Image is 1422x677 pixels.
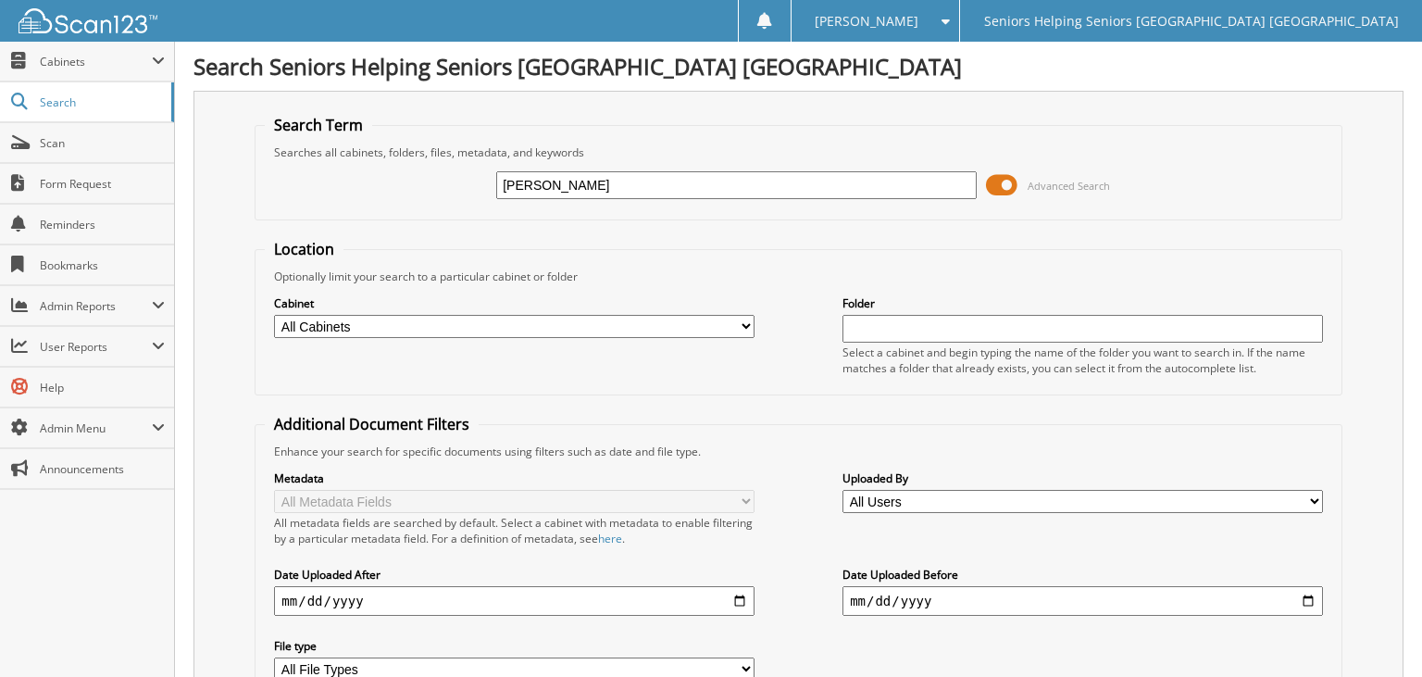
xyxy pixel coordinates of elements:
[265,444,1331,459] div: Enhance your search for specific documents using filters such as date and file type.
[1329,588,1422,677] iframe: Chat Widget
[40,461,165,477] span: Announcements
[40,420,152,436] span: Admin Menu
[598,531,622,546] a: here
[274,295,755,311] label: Cabinet
[815,16,918,27] span: [PERSON_NAME]
[40,339,152,355] span: User Reports
[842,470,1323,486] label: Uploaded By
[40,54,152,69] span: Cabinets
[274,470,755,486] label: Metadata
[1028,179,1110,193] span: Advanced Search
[265,144,1331,160] div: Searches all cabinets, folders, files, metadata, and keywords
[842,586,1323,616] input: end
[274,638,755,654] label: File type
[265,239,343,259] legend: Location
[274,586,755,616] input: start
[842,295,1323,311] label: Folder
[40,380,165,395] span: Help
[274,567,755,583] label: Date Uploaded After
[984,16,1399,27] span: Seniors Helping Seniors [GEOGRAPHIC_DATA] [GEOGRAPHIC_DATA]
[842,567,1323,583] label: Date Uploaded Before
[40,298,152,314] span: Admin Reports
[40,257,165,273] span: Bookmarks
[265,115,372,135] legend: Search Term
[40,217,165,232] span: Reminders
[40,176,165,192] span: Form Request
[265,269,1331,284] div: Optionally limit your search to a particular cabinet or folder
[274,515,755,546] div: All metadata fields are searched by default. Select a cabinet with metadata to enable filtering b...
[193,51,1403,81] h1: Search Seniors Helping Seniors [GEOGRAPHIC_DATA] [GEOGRAPHIC_DATA]
[265,414,479,434] legend: Additional Document Filters
[842,345,1323,376] div: Select a cabinet and begin typing the name of the folder you want to search in. If the name match...
[19,8,157,33] img: scan123-logo-white.svg
[40,94,162,110] span: Search
[40,135,165,151] span: Scan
